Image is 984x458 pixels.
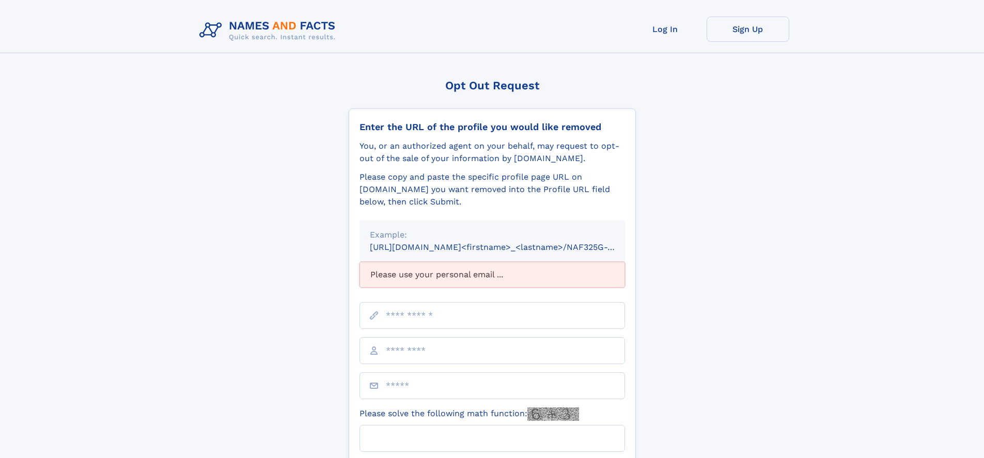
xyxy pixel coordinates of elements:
div: Please use your personal email ... [360,262,625,288]
div: Enter the URL of the profile you would like removed [360,121,625,133]
div: You, or an authorized agent on your behalf, may request to opt-out of the sale of your informatio... [360,140,625,165]
div: Example: [370,229,615,241]
a: Log In [624,17,707,42]
div: Please copy and paste the specific profile page URL on [DOMAIN_NAME] you want removed into the Pr... [360,171,625,208]
img: Logo Names and Facts [195,17,344,44]
small: [URL][DOMAIN_NAME]<firstname>_<lastname>/NAF325G-xxxxxxxx [370,242,645,252]
a: Sign Up [707,17,789,42]
div: Opt Out Request [349,79,636,92]
label: Please solve the following math function: [360,407,579,421]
